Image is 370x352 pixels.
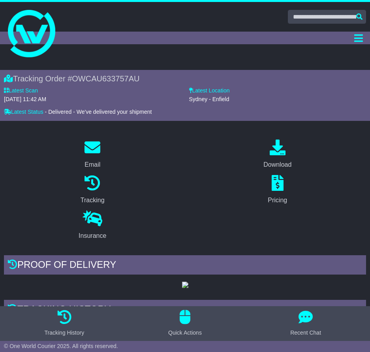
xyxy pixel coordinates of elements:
[4,109,43,115] label: Latest Status
[182,282,188,288] img: GetPodImage
[263,160,291,169] div: Download
[4,343,118,349] span: © One World Courier 2025. All rights reserved.
[189,96,229,102] span: Sydney - Enfield
[73,208,111,243] a: Insurance
[4,255,366,277] div: Proof of Delivery
[81,196,105,205] div: Tracking
[45,329,85,337] div: Tracking History
[290,329,321,337] div: Recent Chat
[4,74,366,83] div: Tracking Order #
[258,137,297,172] a: Download
[75,172,110,208] a: Tracking
[4,96,46,102] span: [DATE] 11:42 AM
[189,87,230,94] label: Latest Location
[85,160,100,169] div: Email
[72,74,139,83] span: OWCAU633757AU
[285,310,326,337] button: Recent Chat
[263,172,292,208] a: Pricing
[45,109,47,115] span: -
[163,310,207,337] button: Quick Actions
[79,231,106,241] div: Insurance
[40,310,89,337] button: Tracking History
[4,87,38,94] label: Latest Scan
[351,32,366,44] button: Toggle navigation
[4,300,366,321] div: Tracking history
[168,329,202,337] div: Quick Actions
[268,196,287,205] div: Pricing
[48,109,152,115] span: Delivered - We've delivered your shipment
[79,137,105,172] a: Email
